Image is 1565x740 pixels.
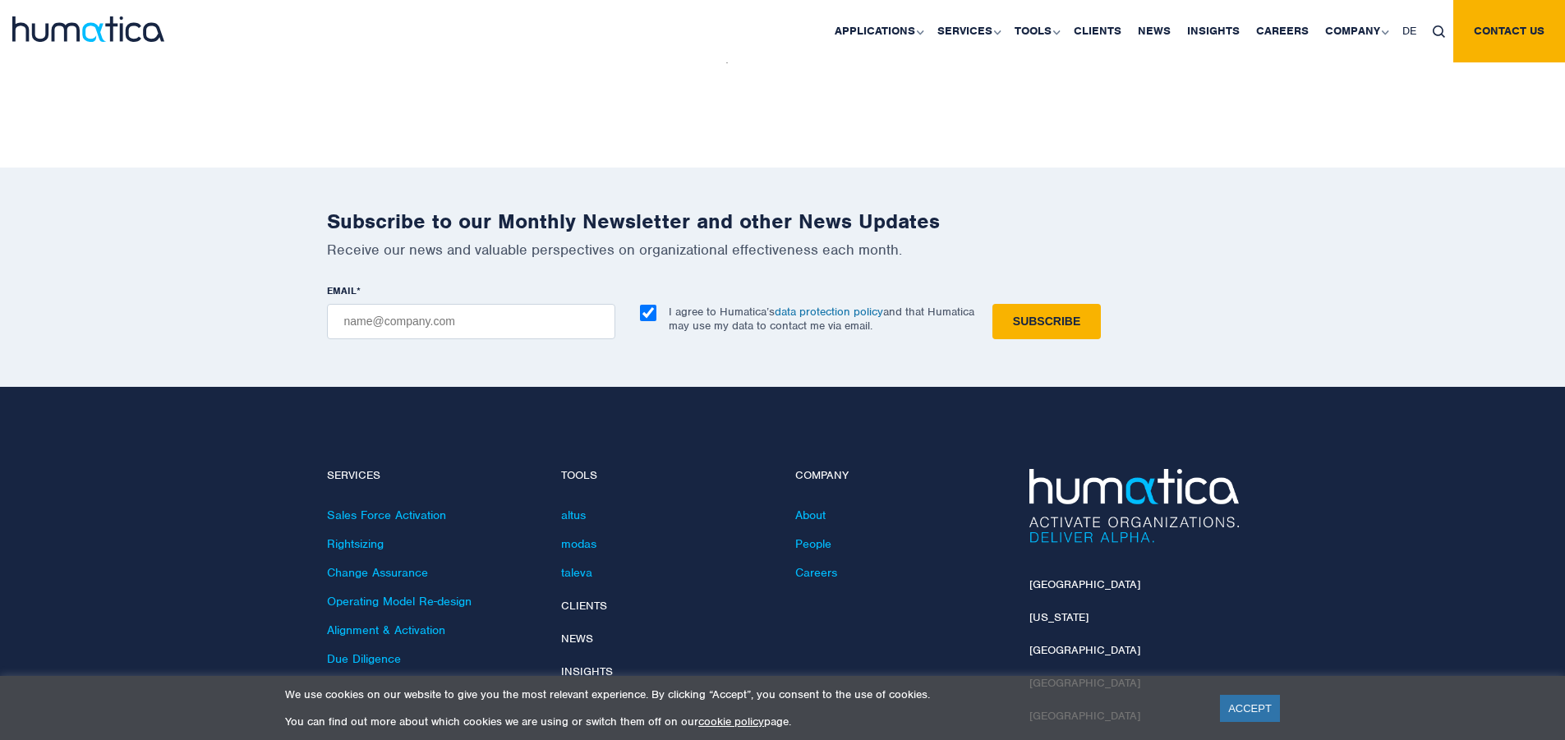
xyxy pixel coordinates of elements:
[285,715,1199,729] p: You can find out more about which cookies we are using or switch them off on our page.
[327,284,357,297] span: EMAIL
[12,16,164,42] img: logo
[795,469,1005,483] h4: Company
[1029,643,1140,657] a: [GEOGRAPHIC_DATA]
[327,651,401,666] a: Due Diligence
[1029,610,1089,624] a: [US_STATE]
[561,469,771,483] h4: Tools
[1402,24,1416,38] span: DE
[1029,577,1140,591] a: [GEOGRAPHIC_DATA]
[669,305,974,333] p: I agree to Humatica’s and that Humatica may use my data to contact me via email.
[775,305,883,319] a: data protection policy
[992,304,1101,339] input: Subscribe
[327,565,428,580] a: Change Assurance
[561,508,586,522] a: altus
[1433,25,1445,38] img: search_icon
[561,664,613,678] a: Insights
[327,209,1239,234] h2: Subscribe to our Monthly Newsletter and other News Updates
[285,687,1199,701] p: We use cookies on our website to give you the most relevant experience. By clicking “Accept”, you...
[327,536,384,551] a: Rightsizing
[327,623,445,637] a: Alignment & Activation
[640,305,656,321] input: I agree to Humatica’sdata protection policyand that Humatica may use my data to contact me via em...
[1029,469,1239,543] img: Humatica
[561,536,596,551] a: modas
[327,594,472,609] a: Operating Model Re-design
[795,508,826,522] a: About
[698,715,764,729] a: cookie policy
[795,565,837,580] a: Careers
[561,632,593,646] a: News
[561,565,592,580] a: taleva
[327,241,1239,259] p: Receive our news and valuable perspectives on organizational effectiveness each month.
[327,304,615,339] input: name@company.com
[561,599,607,613] a: Clients
[795,536,831,551] a: People
[327,469,536,483] h4: Services
[1220,695,1280,722] a: ACCEPT
[327,508,446,522] a: Sales Force Activation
